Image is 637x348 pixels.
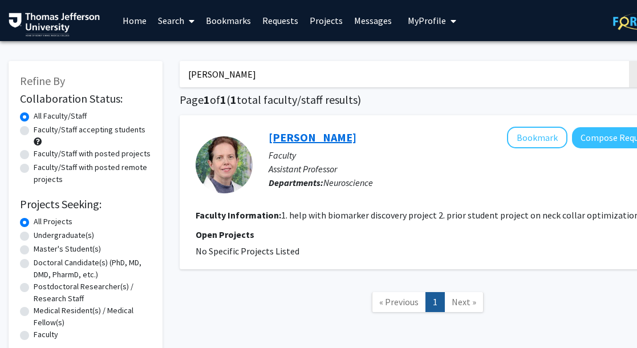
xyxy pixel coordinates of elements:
[34,305,151,329] label: Medical Resident(s) / Medical Fellow(s)
[20,197,151,211] h2: Projects Seeking:
[379,296,419,307] span: « Previous
[9,13,100,37] img: Thomas Jefferson University Logo
[34,148,151,160] label: Faculty/Staff with posted projects
[34,281,151,305] label: Postdoctoral Researcher(s) / Research Staff
[34,229,94,241] label: Undergraduate(s)
[20,92,151,106] h2: Collaboration Status:
[34,110,87,122] label: All Faculty/Staff
[34,243,101,255] label: Master's Student(s)
[257,1,304,41] a: Requests
[408,15,446,26] span: My Profile
[196,209,281,221] b: Faculty Information:
[425,292,445,312] a: 1
[196,245,299,257] span: No Specific Projects Listed
[34,161,151,185] label: Faculty/Staff with posted remote projects
[269,177,323,188] b: Departments:
[452,296,476,307] span: Next »
[34,216,72,228] label: All Projects
[34,124,145,136] label: Faculty/Staff accepting students
[34,257,151,281] label: Doctoral Candidate(s) (PhD, MD, DMD, PharmD, etc.)
[444,292,484,312] a: Next Page
[269,130,356,144] a: [PERSON_NAME]
[9,297,48,339] iframe: Chat
[200,1,257,41] a: Bookmarks
[304,1,348,41] a: Projects
[372,292,426,312] a: Previous Page
[180,61,627,87] input: Search Keywords
[117,1,152,41] a: Home
[348,1,397,41] a: Messages
[152,1,200,41] a: Search
[204,92,210,107] span: 1
[20,74,65,88] span: Refine By
[323,177,373,188] span: Neuroscience
[230,92,237,107] span: 1
[507,127,567,148] button: Add Hristelina Ilieva to Bookmarks
[220,92,226,107] span: 1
